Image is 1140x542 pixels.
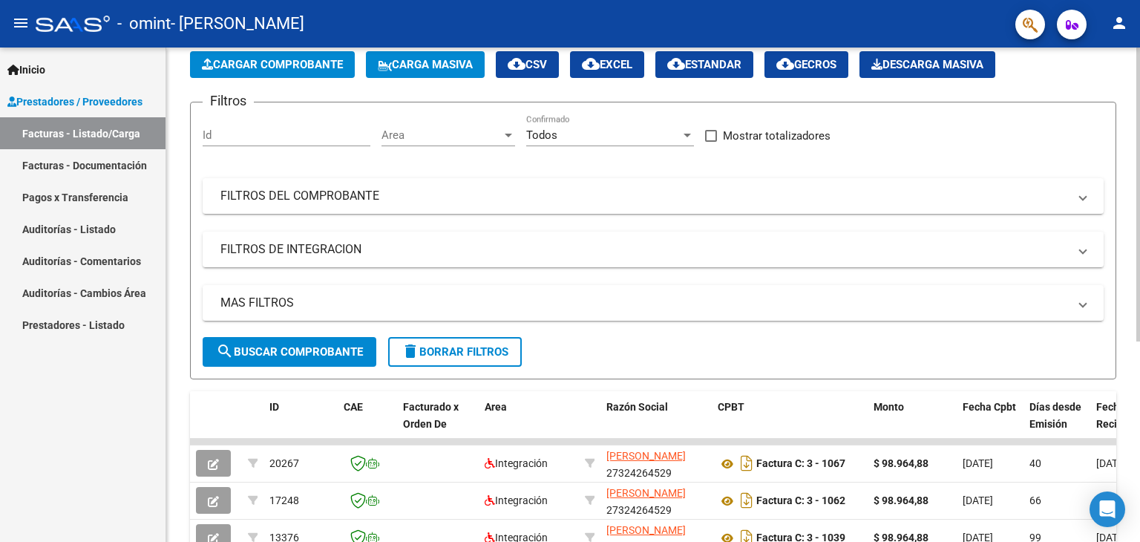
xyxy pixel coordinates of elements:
span: [PERSON_NAME] [606,524,686,536]
span: [DATE] [963,457,993,469]
span: Carga Masiva [378,58,473,71]
button: Gecros [764,51,848,78]
mat-panel-title: MAS FILTROS [220,295,1068,311]
span: Estandar [667,58,741,71]
datatable-header-cell: Razón Social [600,391,712,457]
datatable-header-cell: Facturado x Orden De [397,391,479,457]
app-download-masive: Descarga masiva de comprobantes (adjuntos) [859,51,995,78]
span: Monto [874,401,904,413]
button: Descarga Masiva [859,51,995,78]
span: Cargar Comprobante [202,58,343,71]
span: Area [485,401,507,413]
datatable-header-cell: Fecha Cpbt [957,391,1023,457]
span: Razón Social [606,401,668,413]
mat-panel-title: FILTROS DE INTEGRACION [220,241,1068,258]
span: CAE [344,401,363,413]
i: Descargar documento [737,489,756,512]
div: Open Intercom Messenger [1090,492,1125,527]
span: Descarga Masiva [871,58,983,71]
span: Gecros [776,58,836,71]
span: Fecha Cpbt [963,401,1016,413]
strong: Factura C: 3 - 1067 [756,458,845,470]
span: Integración [485,494,548,506]
button: Borrar Filtros [388,337,522,367]
span: EXCEL [582,58,632,71]
button: Buscar Comprobante [203,337,376,367]
span: Buscar Comprobante [216,345,363,359]
datatable-header-cell: Monto [868,391,957,457]
mat-expansion-panel-header: FILTROS DEL COMPROBANTE [203,178,1104,214]
strong: Factura C: 3 - 1062 [756,495,845,507]
span: 40 [1029,457,1041,469]
span: Fecha Recibido [1096,401,1138,430]
span: - [PERSON_NAME] [171,7,304,40]
span: Mostrar totalizadores [723,127,831,145]
h3: Filtros [203,91,254,111]
i: Descargar documento [737,451,756,475]
span: 17248 [269,494,299,506]
strong: $ 98.964,88 [874,494,928,506]
span: [DATE] [1096,457,1127,469]
mat-expansion-panel-header: FILTROS DE INTEGRACION [203,232,1104,267]
span: Todos [526,128,557,142]
mat-icon: search [216,342,234,360]
span: Integración [485,457,548,469]
span: ID [269,401,279,413]
span: Prestadores / Proveedores [7,94,142,110]
button: Cargar Comprobante [190,51,355,78]
span: Inicio [7,62,45,78]
mat-icon: person [1110,14,1128,32]
span: CSV [508,58,547,71]
span: 66 [1029,494,1041,506]
button: EXCEL [570,51,644,78]
div: 27324264529 [606,448,706,479]
mat-expansion-panel-header: MAS FILTROS [203,285,1104,321]
span: CPBT [718,401,744,413]
mat-icon: cloud_download [582,55,600,73]
strong: $ 98.964,88 [874,457,928,469]
datatable-header-cell: CPBT [712,391,868,457]
span: [DATE] [963,494,993,506]
span: Días desde Emisión [1029,401,1081,430]
span: - omint [117,7,171,40]
button: Estandar [655,51,753,78]
button: CSV [496,51,559,78]
span: 20267 [269,457,299,469]
button: Carga Masiva [366,51,485,78]
span: Borrar Filtros [402,345,508,359]
span: [PERSON_NAME] [606,450,686,462]
span: Area [381,128,502,142]
span: Facturado x Orden De [403,401,459,430]
datatable-header-cell: CAE [338,391,397,457]
mat-icon: cloud_download [508,55,525,73]
datatable-header-cell: Area [479,391,579,457]
datatable-header-cell: ID [263,391,338,457]
span: [PERSON_NAME] [606,487,686,499]
div: 27324264529 [606,485,706,516]
mat-icon: cloud_download [776,55,794,73]
mat-icon: menu [12,14,30,32]
mat-icon: cloud_download [667,55,685,73]
mat-icon: delete [402,342,419,360]
mat-panel-title: FILTROS DEL COMPROBANTE [220,188,1068,204]
datatable-header-cell: Días desde Emisión [1023,391,1090,457]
